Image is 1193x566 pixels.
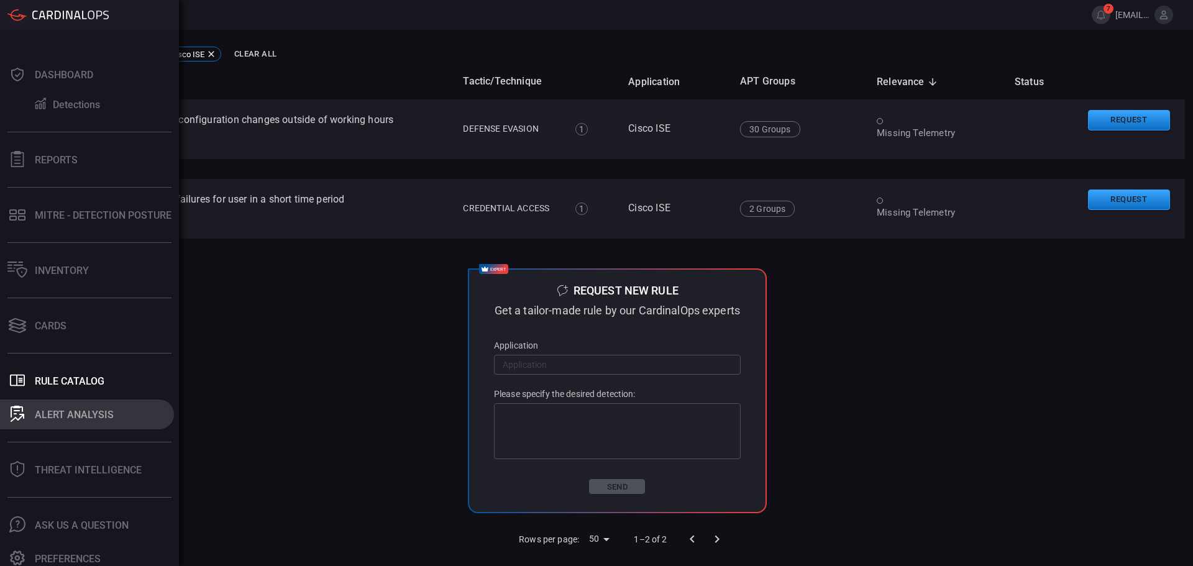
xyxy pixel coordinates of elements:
p: Please specify the desired detection: [494,390,741,398]
span: [EMAIL_ADDRESS][DOMAIN_NAME] [1115,10,1150,20]
span: expert [490,262,506,275]
div: Inventory [35,265,89,276]
p: Rows per page: [519,533,579,545]
span: 7 [1104,4,1113,14]
div: Threat Intelligence [35,464,142,476]
div: Credential Access [463,202,562,215]
div: MITRE - Detection Posture [35,209,171,221]
div: 1 [575,123,588,135]
div: Get a tailor-made rule by our CardinalOps experts [494,305,741,316]
div: Ask Us A Question [35,519,129,531]
span: Status [1015,75,1060,89]
button: Clear All [231,45,280,64]
button: Request [1088,110,1170,130]
span: Application [628,75,696,89]
div: ALERT ANALYSIS [35,409,114,421]
p: Application [494,341,741,350]
div: 1 [575,203,588,215]
div: Rule Catalog [35,375,104,387]
div: Missing Telemetry [877,127,995,140]
div: Reports [35,154,78,166]
input: Application [494,353,741,376]
td: Cisco ISE [618,99,730,159]
th: APT Groups [730,64,867,99]
div: 30 Groups [740,121,800,137]
div: Defense Evasion [463,122,562,135]
span: Cisco ISE [171,50,204,59]
button: 7 [1092,6,1110,24]
div: Request new rule [574,285,679,296]
td: Cisco ISE [618,179,730,239]
div: Preferences [35,553,101,565]
td: Cisco ISE - Admin console configuration changes outside of working hours [50,99,453,159]
p: 1–2 of 2 [634,533,667,545]
button: Request [1088,189,1170,210]
div: 2 Groups [740,201,795,217]
div: Detections [53,99,100,111]
div: Dashboard [35,69,93,81]
div: Missing Telemetry [877,206,995,219]
div: Cards [35,320,66,332]
div: 50 [584,530,614,548]
span: Relevance [877,75,941,89]
th: Tactic/Technique [453,64,618,99]
td: Cisco ISE - Multiple Login failures for user in a short time period [50,179,453,239]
